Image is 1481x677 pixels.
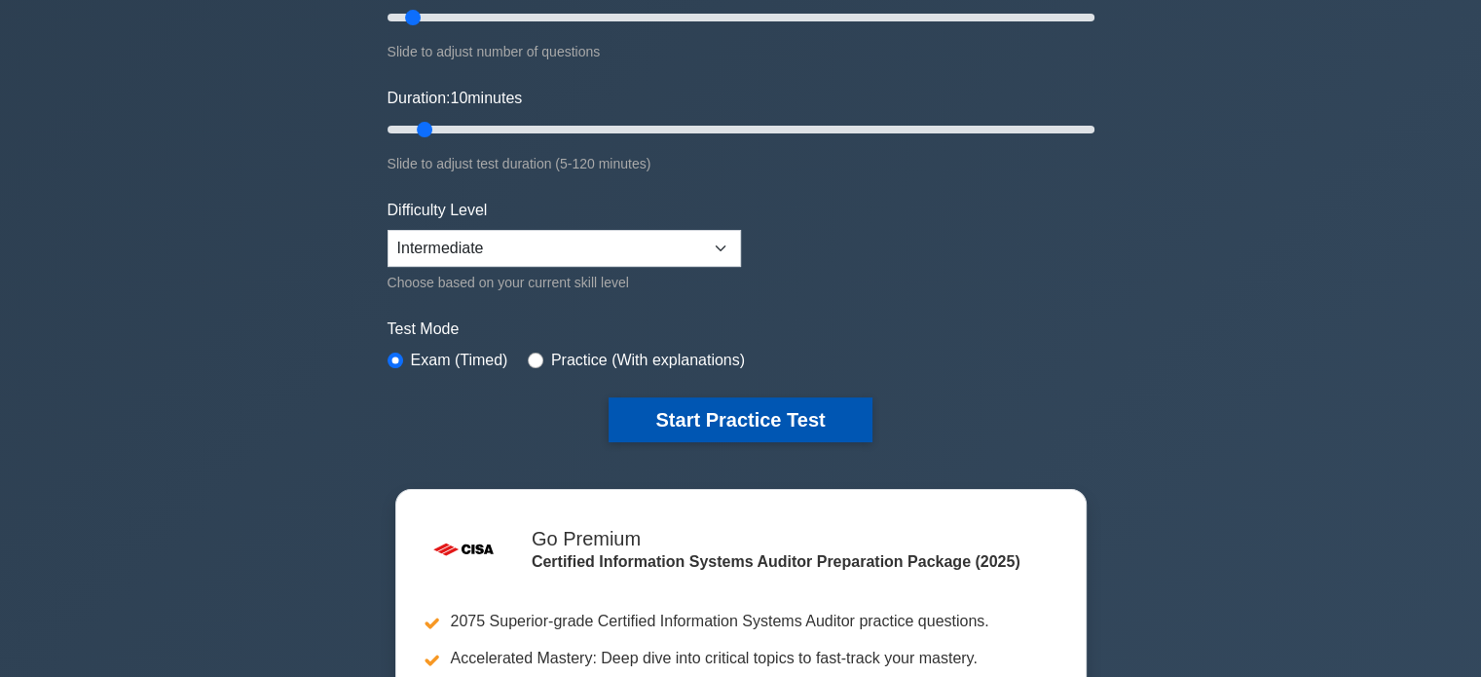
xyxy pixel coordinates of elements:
button: Start Practice Test [609,397,871,442]
label: Practice (With explanations) [551,349,745,372]
div: Slide to adjust test duration (5-120 minutes) [388,152,1094,175]
label: Duration: minutes [388,87,523,110]
span: 10 [450,90,467,106]
div: Choose based on your current skill level [388,271,741,294]
label: Test Mode [388,318,1094,341]
label: Difficulty Level [388,199,488,222]
div: Slide to adjust number of questions [388,40,1094,63]
label: Exam (Timed) [411,349,508,372]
